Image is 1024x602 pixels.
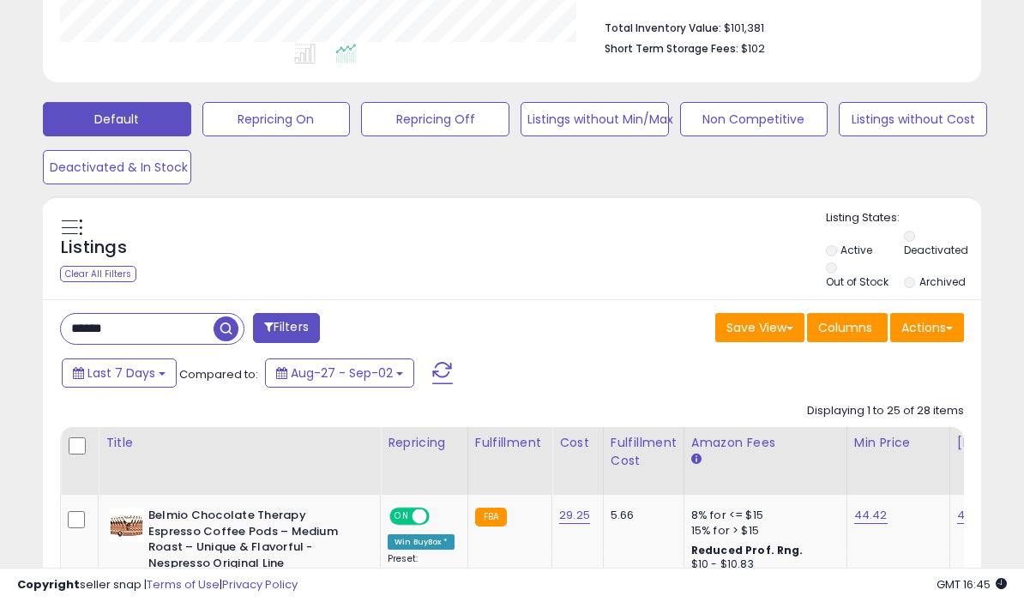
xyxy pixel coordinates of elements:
[105,434,373,452] div: Title
[691,523,834,539] div: 15% for > $15
[807,403,964,419] div: Displaying 1 to 25 of 28 items
[427,509,455,524] span: OFF
[179,366,258,382] span: Compared to:
[854,434,943,452] div: Min Price
[691,543,804,557] b: Reduced Prof. Rng.
[388,534,455,550] div: Win BuyBox *
[605,16,951,37] li: $101,381
[611,434,677,470] div: Fulfillment Cost
[826,274,888,289] label: Out of Stock
[826,210,982,226] p: Listing States:
[741,40,765,57] span: $102
[715,313,804,342] button: Save View
[62,358,177,388] button: Last 7 Days
[611,508,671,523] div: 5.66
[147,576,220,593] a: Terms of Use
[521,102,669,136] button: Listings without Min/Max
[361,102,509,136] button: Repricing Off
[475,434,545,452] div: Fulfillment
[957,507,989,524] a: 45.95
[890,313,964,342] button: Actions
[17,577,298,593] div: seller snap | |
[110,508,144,542] img: 41vGPCtkCaL._SL40_.jpg
[904,243,968,257] label: Deactivated
[87,364,155,382] span: Last 7 Days
[253,313,320,343] button: Filters
[291,364,393,382] span: Aug-27 - Sep-02
[43,102,191,136] button: Default
[605,21,721,35] b: Total Inventory Value:
[807,313,888,342] button: Columns
[559,434,596,452] div: Cost
[202,102,351,136] button: Repricing On
[854,507,888,524] a: 44.42
[691,434,840,452] div: Amazon Fees
[605,41,738,56] b: Short Term Storage Fees:
[919,274,966,289] label: Archived
[475,508,507,527] small: FBA
[43,150,191,184] button: Deactivated & In Stock
[691,452,702,467] small: Amazon Fees.
[691,508,834,523] div: 8% for <= $15
[680,102,828,136] button: Non Competitive
[559,507,590,524] a: 29.25
[265,358,414,388] button: Aug-27 - Sep-02
[937,576,1007,593] span: 2025-09-10 16:45 GMT
[391,509,413,524] span: ON
[222,576,298,593] a: Privacy Policy
[60,266,136,282] div: Clear All Filters
[839,102,987,136] button: Listings without Cost
[840,243,872,257] label: Active
[818,319,872,336] span: Columns
[388,434,461,452] div: Repricing
[17,576,80,593] strong: Copyright
[61,236,127,260] h5: Listings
